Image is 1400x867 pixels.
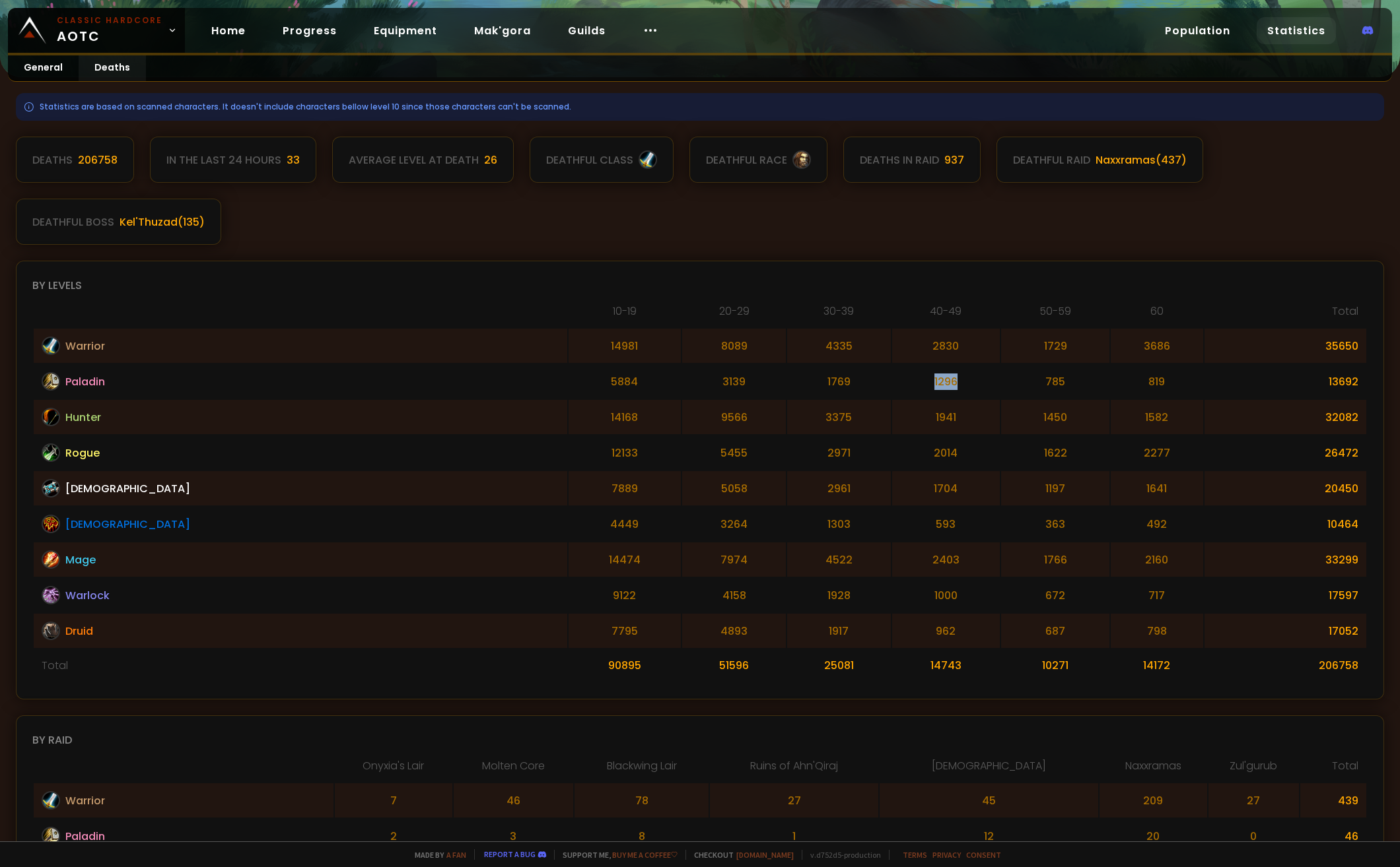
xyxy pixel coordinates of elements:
[1208,783,1300,818] td: 27
[1205,471,1366,505] td: 20450
[32,277,1368,294] div: By levels
[1300,757,1366,782] th: Total
[682,649,786,682] td: 51596
[454,783,574,818] td: 46
[787,578,891,612] td: 1928
[682,303,786,327] th: 20-29
[1111,507,1203,541] td: 492
[682,364,786,399] td: 3139
[1111,542,1203,577] td: 2160
[787,400,891,434] td: 3375
[57,15,162,26] small: Classic Hardcore
[892,364,1000,399] td: 1296
[569,471,681,505] td: 7889
[65,792,105,809] span: Warrior
[706,152,787,168] div: deathful race
[569,400,681,434] td: 14168
[1205,303,1366,327] th: Total
[575,819,709,853] td: 8
[892,542,1000,577] td: 2403
[1013,152,1090,168] div: deathful raid
[892,507,1000,541] td: 593
[1001,435,1109,470] td: 1622
[1205,400,1366,434] td: 32082
[1111,578,1203,612] td: 717
[892,329,1000,363] td: 2830
[16,93,1384,121] div: Statistics are based on scanned characters. It doesn't include characters bellow level 10 since t...
[710,757,878,782] th: Ruins of Ahn'Qiraj
[1205,329,1366,363] td: 35650
[32,214,114,230] div: deathful boss
[892,649,1000,682] td: 14743
[65,623,93,639] span: Druid
[1205,649,1366,682] td: 206758
[682,614,786,648] td: 4893
[575,783,709,818] td: 78
[57,15,162,46] span: AOTC
[682,329,786,363] td: 8089
[32,732,1368,748] div: By raid
[120,214,205,230] div: Kel'Thuzad ( 135 )
[446,850,466,860] a: a fan
[710,783,878,818] td: 27
[1001,542,1109,577] td: 1766
[892,435,1000,470] td: 2014
[454,757,574,782] th: Molten Core
[335,783,452,818] td: 7
[1111,471,1203,505] td: 1641
[349,152,479,168] div: Average level at death
[1154,17,1241,44] a: Population
[569,329,681,363] td: 14981
[787,303,891,327] th: 30-39
[682,435,786,470] td: 5455
[166,152,281,168] div: In the last 24 hours
[1111,400,1203,434] td: 1582
[363,17,448,44] a: Equipment
[944,152,964,168] div: 937
[860,152,939,168] div: Deaths in raid
[787,649,891,682] td: 25081
[787,471,891,505] td: 2961
[569,614,681,648] td: 7795
[892,400,1000,434] td: 1941
[1001,303,1109,327] th: 50-59
[880,819,1098,853] td: 12
[1001,649,1109,682] td: 10271
[710,819,878,853] td: 1
[787,542,891,577] td: 4522
[1001,364,1109,399] td: 785
[65,828,105,845] span: Paladin
[787,329,891,363] td: 4335
[1111,614,1203,648] td: 798
[1001,471,1109,505] td: 1197
[484,849,536,859] a: Report a bug
[335,757,452,782] th: Onyxia's Lair
[892,303,1000,327] th: 40-49
[787,435,891,470] td: 2971
[685,850,794,860] span: Checkout
[557,17,616,44] a: Guilds
[407,850,466,860] span: Made by
[892,578,1000,612] td: 1000
[892,471,1000,505] td: 1704
[78,152,118,168] div: 206758
[454,819,574,853] td: 3
[787,364,891,399] td: 1769
[1257,17,1336,44] a: Statistics
[1300,783,1366,818] td: 439
[65,373,105,390] span: Paladin
[569,364,681,399] td: 5884
[569,435,681,470] td: 12133
[880,783,1098,818] td: 45
[1208,819,1300,853] td: 0
[1205,507,1366,541] td: 10464
[1205,578,1366,612] td: 17597
[65,552,96,568] span: Mage
[682,507,786,541] td: 3264
[1111,364,1203,399] td: 819
[682,578,786,612] td: 4158
[65,338,105,354] span: Warrior
[682,400,786,434] td: 9566
[8,8,185,53] a: Classic HardcoreAOTC
[787,614,891,648] td: 1917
